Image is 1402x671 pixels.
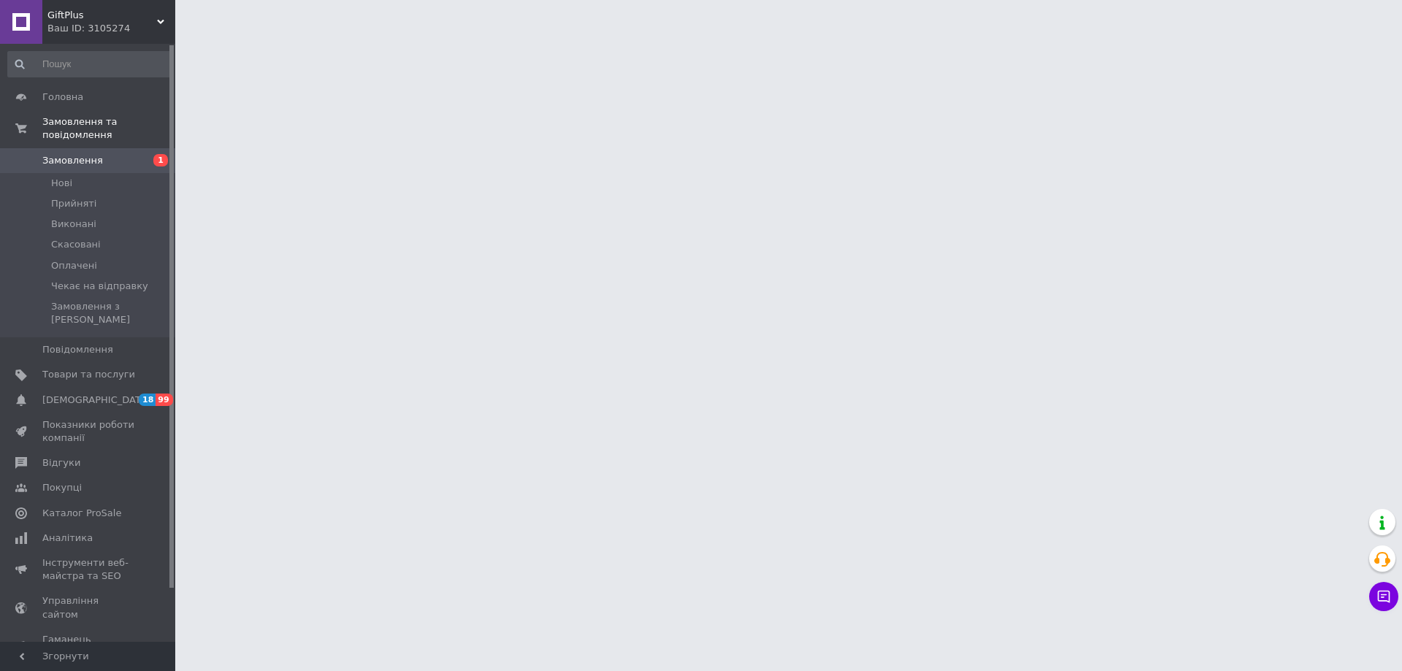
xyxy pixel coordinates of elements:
button: Чат з покупцем [1369,582,1398,611]
span: Чекає на відправку [51,280,148,293]
span: Гаманець компанії [42,633,135,659]
span: Замовлення та повідомлення [42,115,175,142]
span: Покупці [42,481,82,494]
span: Замовлення [42,154,103,167]
span: Інструменти веб-майстра та SEO [42,556,135,583]
span: Управління сайтом [42,594,135,621]
span: Виконані [51,218,96,231]
span: Замовлення з [PERSON_NAME] [51,300,171,326]
span: Відгуки [42,456,80,469]
input: Пошук [7,51,172,77]
span: GiftPlus [47,9,157,22]
span: Показники роботи компанії [42,418,135,445]
span: Товари та послуги [42,368,135,381]
span: 18 [139,394,156,406]
span: [DEMOGRAPHIC_DATA] [42,394,150,407]
span: Прийняті [51,197,96,210]
span: 99 [156,394,172,406]
span: Головна [42,91,83,104]
span: Каталог ProSale [42,507,121,520]
span: Нові [51,177,72,190]
span: Аналітика [42,532,93,545]
span: Скасовані [51,238,101,251]
span: Оплачені [51,259,97,272]
div: Ваш ID: 3105274 [47,22,175,35]
span: Повідомлення [42,343,113,356]
span: 1 [153,154,168,166]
